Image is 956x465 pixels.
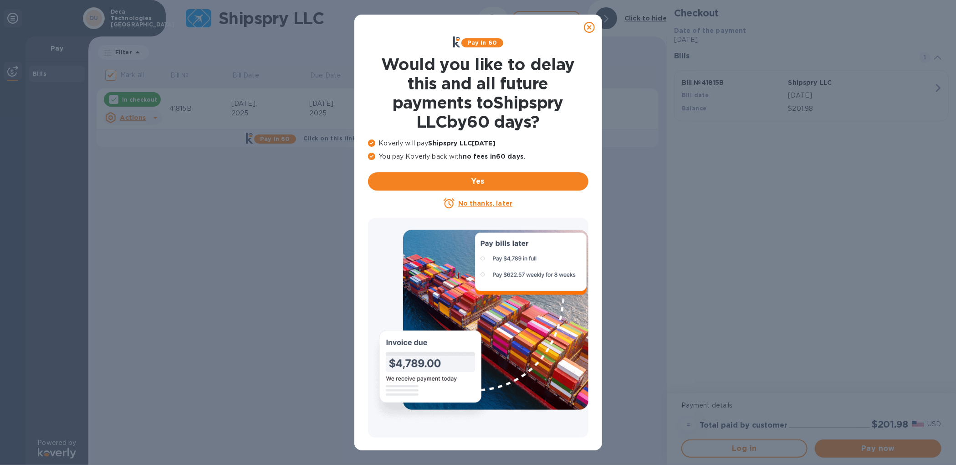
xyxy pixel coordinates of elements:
button: Yes [368,172,588,191]
u: No thanks, later [458,200,512,207]
span: Yes [375,176,581,187]
p: You pay Koverly back with [368,152,588,161]
b: Shipspry LLC [DATE] [429,139,496,147]
b: no fees in 60 days . [463,153,525,160]
h1: Would you like to delay this and all future payments to Shipspry LLC by 60 days ? [368,55,588,131]
b: Pay in 60 [467,39,497,46]
p: Koverly will pay [368,139,588,148]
